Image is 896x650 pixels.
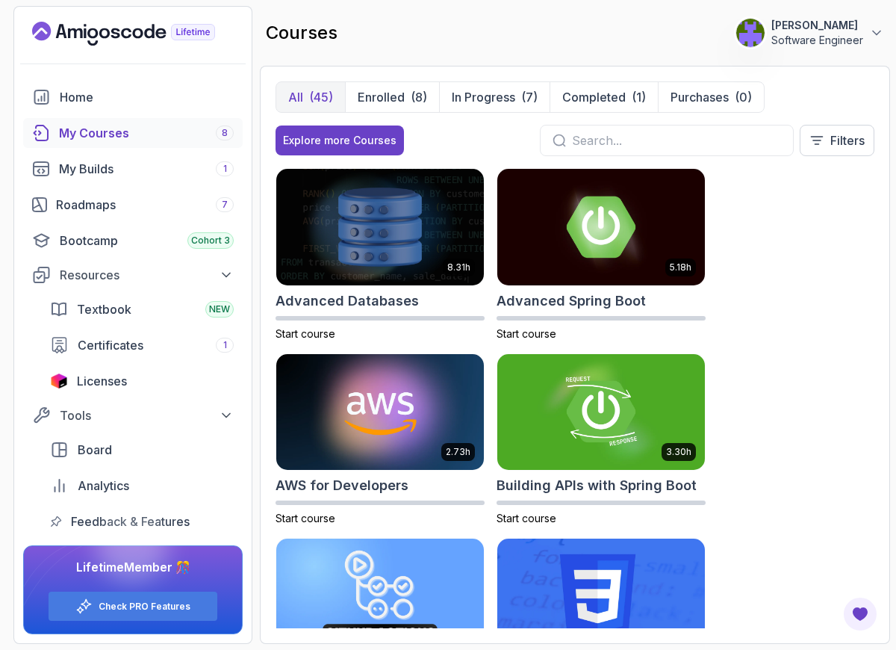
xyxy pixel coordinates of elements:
[23,261,243,288] button: Resources
[23,82,243,112] a: home
[191,235,230,247] span: Cohort 3
[447,261,470,273] p: 8.31h
[32,22,249,46] a: Landing page
[77,300,131,318] span: Textbook
[800,125,874,156] button: Filters
[771,18,863,33] p: [PERSON_NAME]
[497,354,705,471] img: Building APIs with Spring Boot card
[670,261,691,273] p: 5.18h
[446,446,470,458] p: 2.73h
[23,226,243,256] a: bootcamp
[41,366,243,396] a: licenses
[283,133,396,148] div: Explore more Courses
[60,232,234,250] div: Bootcamp
[222,127,228,139] span: 8
[56,196,234,214] div: Roadmaps
[439,82,550,112] button: In Progress(7)
[497,169,705,285] img: Advanced Spring Boot card
[411,88,427,106] div: (8)
[266,21,337,45] h2: courses
[276,475,408,496] h2: AWS for Developers
[48,591,218,622] button: Check PRO Features
[562,88,626,106] p: Completed
[309,88,333,106] div: (45)
[497,512,556,524] span: Start course
[99,601,190,613] a: Check PRO Features
[41,435,243,465] a: board
[222,199,228,211] span: 7
[276,169,484,285] img: Advanced Databases card
[60,406,234,424] div: Tools
[223,339,227,351] span: 1
[497,291,646,312] h2: Advanced Spring Boot
[41,294,243,324] a: textbook
[550,82,658,112] button: Completed(1)
[497,475,697,496] h2: Building APIs with Spring Boot
[276,126,404,155] button: Explore more Courses
[658,82,764,112] button: Purchases(0)
[666,446,691,458] p: 3.30h
[77,372,127,390] span: Licenses
[59,124,234,142] div: My Courses
[736,19,765,47] img: user profile image
[735,18,884,48] button: user profile image[PERSON_NAME]Software Engineer
[50,374,68,389] img: jetbrains icon
[209,303,230,315] span: NEW
[276,327,335,340] span: Start course
[771,33,863,48] p: Software Engineer
[497,327,556,340] span: Start course
[78,441,112,459] span: Board
[41,507,243,536] a: feedback
[358,88,405,106] p: Enrolled
[276,354,484,471] img: AWS for Developers card
[41,471,243,501] a: analytics
[671,88,729,106] p: Purchases
[276,291,419,312] h2: Advanced Databases
[345,82,439,112] button: Enrolled(8)
[288,88,303,106] p: All
[223,163,227,175] span: 1
[276,512,335,524] span: Start course
[572,131,781,149] input: Search...
[71,513,190,530] span: Feedback & Features
[735,88,752,106] div: (0)
[23,118,243,148] a: courses
[78,477,129,495] span: Analytics
[59,160,234,178] div: My Builds
[23,154,243,184] a: builds
[78,336,143,354] span: Certificates
[23,402,243,429] button: Tools
[23,190,243,220] a: roadmaps
[842,596,878,632] button: Open Feedback Button
[830,131,865,149] p: Filters
[521,88,538,106] div: (7)
[60,88,234,106] div: Home
[632,88,646,106] div: (1)
[41,330,243,360] a: certificates
[276,82,345,112] button: All(45)
[452,88,515,106] p: In Progress
[60,266,234,284] div: Resources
